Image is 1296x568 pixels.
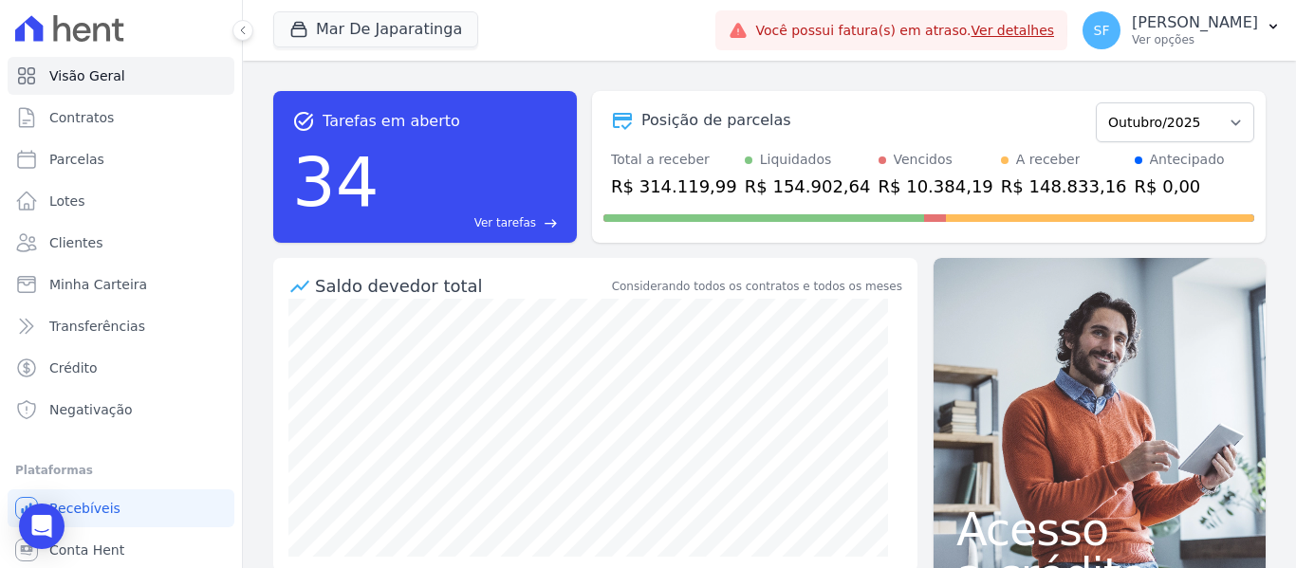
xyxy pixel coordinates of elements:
[49,108,114,127] span: Contratos
[755,21,1054,41] span: Você possui fatura(s) em atraso.
[1135,174,1225,199] div: R$ 0,00
[1132,32,1258,47] p: Ver opções
[1150,150,1225,170] div: Antecipado
[745,174,871,199] div: R$ 154.902,64
[49,499,120,518] span: Recebíveis
[323,110,460,133] span: Tarefas em aberto
[15,459,227,482] div: Plataformas
[474,214,536,231] span: Ver tarefas
[292,133,380,231] div: 34
[8,266,234,303] a: Minha Carteira
[49,66,125,85] span: Visão Geral
[8,391,234,429] a: Negativação
[292,110,315,133] span: task_alt
[1067,4,1296,57] button: SF [PERSON_NAME] Ver opções
[1132,13,1258,32] p: [PERSON_NAME]
[19,504,65,549] div: Open Intercom Messenger
[612,278,902,295] div: Considerando todos os contratos e todos os meses
[8,224,234,262] a: Clientes
[8,307,234,345] a: Transferências
[315,273,608,299] div: Saldo devedor total
[8,182,234,220] a: Lotes
[8,140,234,178] a: Parcelas
[956,506,1243,552] span: Acesso
[387,214,558,231] a: Ver tarefas east
[49,358,98,377] span: Crédito
[49,541,124,559] span: Conta Hent
[641,109,791,132] div: Posição de parcelas
[49,317,145,336] span: Transferências
[544,216,558,230] span: east
[1001,174,1127,199] div: R$ 148.833,16
[1016,150,1081,170] div: A receber
[49,192,85,211] span: Lotes
[49,275,147,294] span: Minha Carteira
[273,11,478,47] button: Mar De Japaratinga
[611,174,737,199] div: R$ 314.119,99
[8,349,234,387] a: Crédito
[8,57,234,95] a: Visão Geral
[8,489,234,527] a: Recebíveis
[1094,24,1110,37] span: SF
[760,150,832,170] div: Liquidados
[49,400,133,419] span: Negativação
[49,233,102,252] span: Clientes
[972,23,1055,38] a: Ver detalhes
[894,150,953,170] div: Vencidos
[8,99,234,137] a: Contratos
[49,150,104,169] span: Parcelas
[879,174,993,199] div: R$ 10.384,19
[611,150,737,170] div: Total a receber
